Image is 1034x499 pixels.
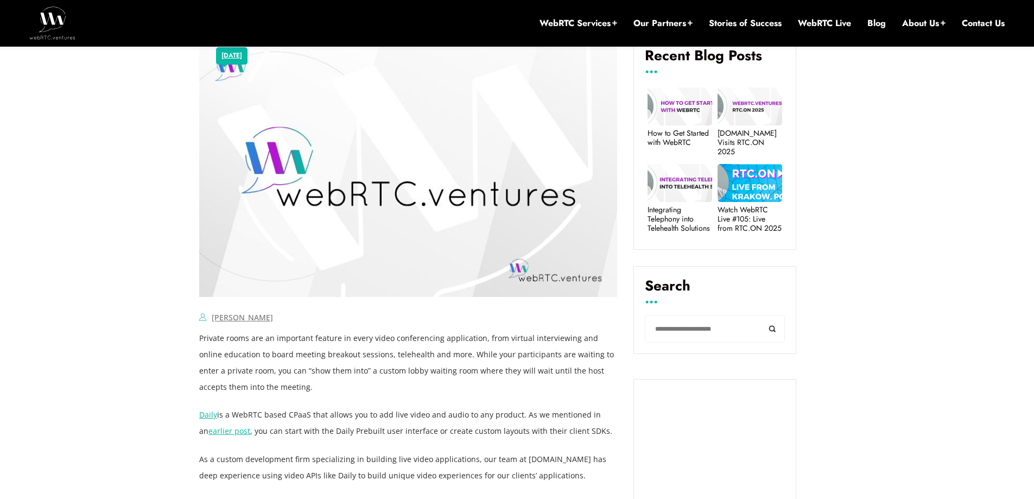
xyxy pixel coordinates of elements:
[648,129,712,147] a: How to Get Started with WebRTC
[212,312,273,323] a: [PERSON_NAME]
[199,407,617,439] p: is a WebRTC based CPaaS that allows you to add live video and audio to any product. As we mention...
[962,17,1005,29] a: Contact Us
[709,17,782,29] a: Stories of Success
[208,426,250,436] a: earlier post
[199,409,217,420] a: Daily
[645,47,785,72] h4: Recent Blog Posts
[221,49,242,63] a: [DATE]
[633,17,693,29] a: Our Partners
[199,451,617,484] p: As a custom development firm specializing in building live video applications, our team at [DOMAI...
[798,17,851,29] a: WebRTC Live
[29,7,75,39] img: WebRTC.ventures
[867,17,886,29] a: Blog
[718,205,782,232] a: Watch WebRTC Live #105: Live from RTC.ON 2025
[540,17,617,29] a: WebRTC Services
[199,330,617,395] p: Private rooms are an important feature in every video conferencing application, from virtual inte...
[902,17,946,29] a: About Us
[760,315,785,343] button: Search
[718,129,782,156] a: [DOMAIN_NAME] Visits RTC.ON 2025
[648,205,712,232] a: Integrating Telephony into Telehealth Solutions
[645,277,785,302] label: Search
